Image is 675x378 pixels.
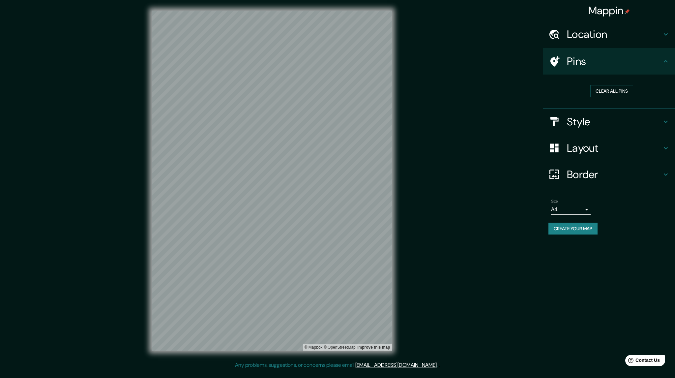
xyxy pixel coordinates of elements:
[152,11,392,351] canvas: Map
[324,345,356,350] a: OpenStreetMap
[567,168,662,181] h4: Border
[590,85,633,97] button: Clear all pins
[625,9,630,14] img: pin-icon.png
[355,362,437,368] a: [EMAIL_ADDRESS][DOMAIN_NAME]
[616,352,668,371] iframe: Help widget launcher
[439,361,440,369] div: .
[567,55,662,68] h4: Pins
[438,361,439,369] div: .
[567,28,662,41] h4: Location
[543,135,675,161] div: Layout
[235,361,438,369] p: Any problems, suggestions, or concerns please email .
[567,115,662,128] h4: Style
[551,204,591,215] div: A4
[548,223,598,235] button: Create your map
[543,48,675,75] div: Pins
[543,21,675,47] div: Location
[588,4,630,17] h4: Mappin
[551,198,558,204] label: Size
[567,142,662,155] h4: Layout
[305,345,323,350] a: Mapbox
[543,109,675,135] div: Style
[543,161,675,188] div: Border
[357,345,390,350] a: Map feedback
